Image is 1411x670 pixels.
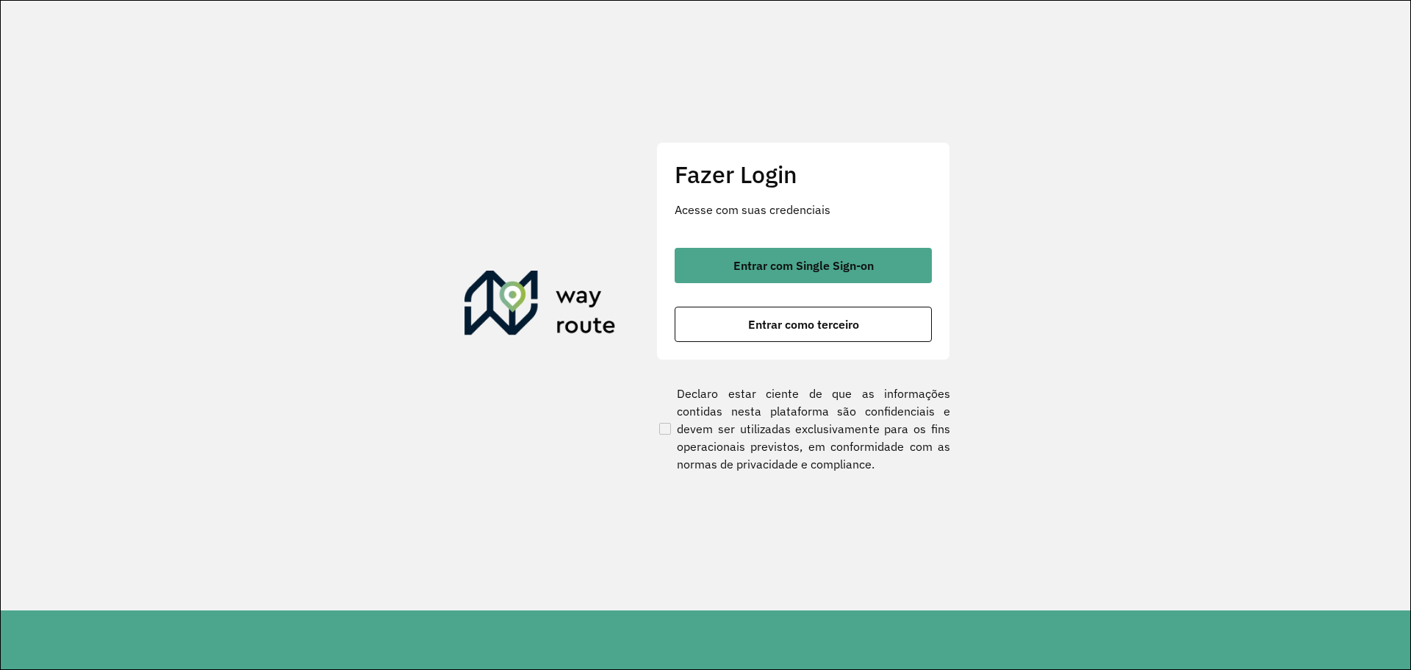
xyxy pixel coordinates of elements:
span: Entrar como terceiro [748,318,859,330]
button: button [675,307,932,342]
button: button [675,248,932,283]
img: Roteirizador AmbevTech [464,271,616,341]
p: Acesse com suas credenciais [675,201,932,218]
label: Declaro estar ciente de que as informações contidas nesta plataforma são confidenciais e devem se... [656,385,950,473]
span: Entrar com Single Sign-on [733,260,874,271]
h2: Fazer Login [675,160,932,188]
